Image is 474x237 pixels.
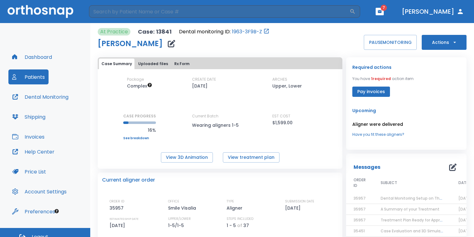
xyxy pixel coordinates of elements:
p: You have action item [352,76,414,82]
span: Up to 50 Steps (100 aligners) [127,83,152,89]
span: 35451 [354,228,365,234]
span: Dental Monitoring Setup on The Delivery Day [381,196,467,201]
p: [DATE] [285,204,303,212]
p: 35957 [110,204,126,212]
p: 37 [243,222,249,229]
button: Dental Monitoring [8,89,72,104]
p: ESTIMATED SHIP DATE [110,216,138,222]
span: DATE [458,180,468,186]
span: 7 [381,5,387,11]
p: [DATE] [192,82,208,90]
iframe: Intercom live chat [453,216,468,231]
img: Orthosnap [7,5,73,18]
p: SUBMISSION DATE [285,199,314,204]
p: $1,599.00 [272,119,293,126]
p: Required actions [352,64,392,71]
span: [DATE] [458,228,472,234]
p: EST COST [272,113,290,119]
button: View treatment plan [223,152,279,163]
p: At Practice [100,28,128,36]
p: of [237,222,242,229]
a: See breakdown [123,136,156,140]
p: CASE PROGRESS [123,113,156,119]
p: Aligner [227,204,245,212]
p: Current Batch [192,113,248,119]
span: ORDER ID [354,177,366,188]
p: UPPER/LOWER [168,216,191,222]
p: Smile Visalia [168,204,198,212]
span: [DATE] [458,196,472,201]
p: Package [127,77,144,82]
p: TYPE [227,199,234,204]
button: Patients [8,69,49,84]
p: OFFICE [168,199,179,204]
span: 35957 [354,217,366,223]
p: [DATE] [110,222,127,229]
p: CREATE DATE [192,77,216,82]
h1: [PERSON_NAME] [98,40,163,47]
p: Wearing aligners 1-5 [192,121,248,129]
button: Shipping [8,109,49,124]
button: Price List [8,164,50,179]
span: [DATE] [458,206,472,212]
a: 1963-3F9B-Z [232,28,262,36]
button: Rx Form [172,59,192,69]
input: Search by Patient Name or Case # [89,5,350,18]
button: [PERSON_NAME] [399,6,467,17]
button: PAUSEMONITORING [364,35,417,50]
p: Dental monitoring ID: [179,28,231,36]
span: A Summary of your Treatment [381,206,439,212]
p: 1 - 5 [227,222,236,229]
p: Current aligner order [102,176,155,184]
a: Have you fit these aligners? [352,132,460,137]
span: Treatment Plan Ready for Approval! [381,217,449,223]
div: Open patient in dental monitoring portal [179,28,270,36]
div: Tooltip anchor [54,208,59,214]
button: Actions [422,35,467,50]
p: 1-5/1-5 [168,222,186,229]
p: Upper, Lower [272,82,302,90]
button: Dashboard [8,50,56,64]
span: 35957 [354,206,366,212]
button: Uploaded files [136,59,171,69]
button: View 3D Animation [161,152,213,163]
p: ORDER ID [110,199,124,204]
span: SUBJECT [381,180,397,186]
button: Account Settings [8,184,70,199]
button: Help Center [8,144,58,159]
p: Upcoming [352,107,460,114]
p: ARCHES [272,77,287,82]
button: Preferences [8,204,59,219]
button: Pay invoices [352,87,390,97]
button: Invoices [8,129,48,144]
span: 1 required [371,76,391,81]
span: Case Evaluation and 3D Simulation Ready [381,228,461,234]
p: Case: 13841 [138,28,171,36]
p: STEPS INCLUDED [227,216,253,222]
p: Aligner were delivered [352,121,460,128]
p: 16% [123,126,156,134]
span: 35957 [354,196,366,201]
div: tabs [99,59,341,69]
p: Messages [354,164,380,171]
button: Case Summary [99,59,134,69]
